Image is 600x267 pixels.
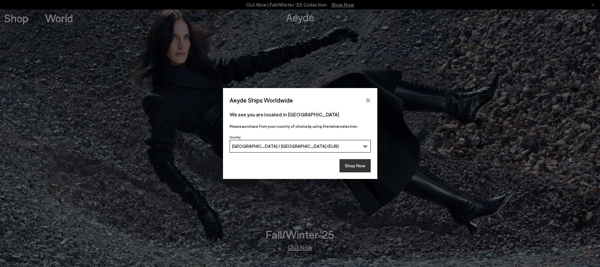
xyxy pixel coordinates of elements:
p: We see you are located in [GEOGRAPHIC_DATA] [230,111,371,118]
p: Please purchase from your country of choice by using the below selection: [230,123,371,129]
button: Close [363,96,373,105]
button: Shop Now [340,159,371,172]
span: [GEOGRAPHIC_DATA] / [GEOGRAPHIC_DATA] (EUR) [232,143,339,149]
span: Country [230,135,241,139]
span: Aeyde Ships Worldwide [230,95,293,106]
